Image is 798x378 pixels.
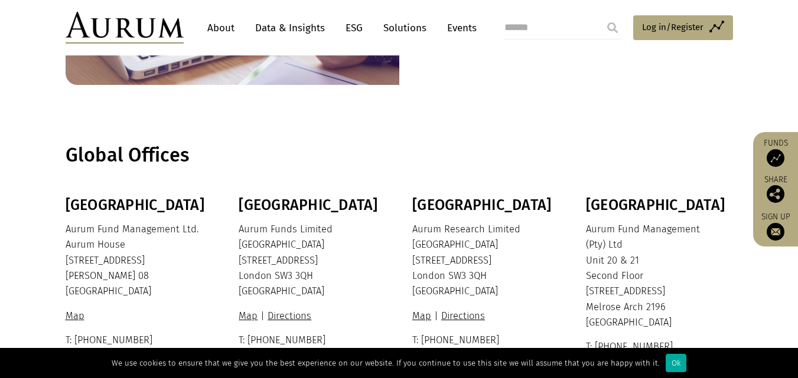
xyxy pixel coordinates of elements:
a: Data & Insights [249,17,331,39]
a: ESG [340,17,369,39]
h3: [GEOGRAPHIC_DATA] [239,196,383,214]
p: Aurum Fund Management Ltd. Aurum House [STREET_ADDRESS] [PERSON_NAME] 08 [GEOGRAPHIC_DATA] [66,222,210,300]
p: Aurum Fund Management (Pty) Ltd Unit 20 & 21 Second Floor [STREET_ADDRESS] Melrose Arch 2196 [GEO... [586,222,730,331]
p: Aurum Funds Limited [GEOGRAPHIC_DATA] [STREET_ADDRESS] London SW3 3QH [GEOGRAPHIC_DATA] [239,222,383,300]
a: Map [412,310,434,321]
a: Sign up [759,212,792,241]
p: | [239,308,383,324]
p: | [412,308,556,324]
div: Ok [666,354,686,372]
a: Directions [438,310,488,321]
p: Aurum Research Limited [GEOGRAPHIC_DATA] [STREET_ADDRESS] London SW3 3QH [GEOGRAPHIC_DATA] [412,222,556,300]
span: Log in/Register [642,20,703,34]
a: Log in/Register [633,15,733,40]
img: Access Funds [767,149,784,167]
h1: Global Offices [66,144,730,167]
h3: [GEOGRAPHIC_DATA] [66,196,210,214]
a: About [201,17,240,39]
img: Sign up to our newsletter [767,223,784,241]
input: Submit [601,16,624,40]
a: Funds [759,138,792,167]
h3: [GEOGRAPHIC_DATA] [586,196,730,214]
h3: [GEOGRAPHIC_DATA] [412,196,556,214]
div: Share [759,176,792,203]
a: Map [66,310,87,321]
img: Share this post [767,185,784,203]
img: Aurum [66,12,184,44]
a: Map [239,310,260,321]
a: Events [441,17,477,39]
a: Solutions [377,17,432,39]
a: Directions [265,310,314,321]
